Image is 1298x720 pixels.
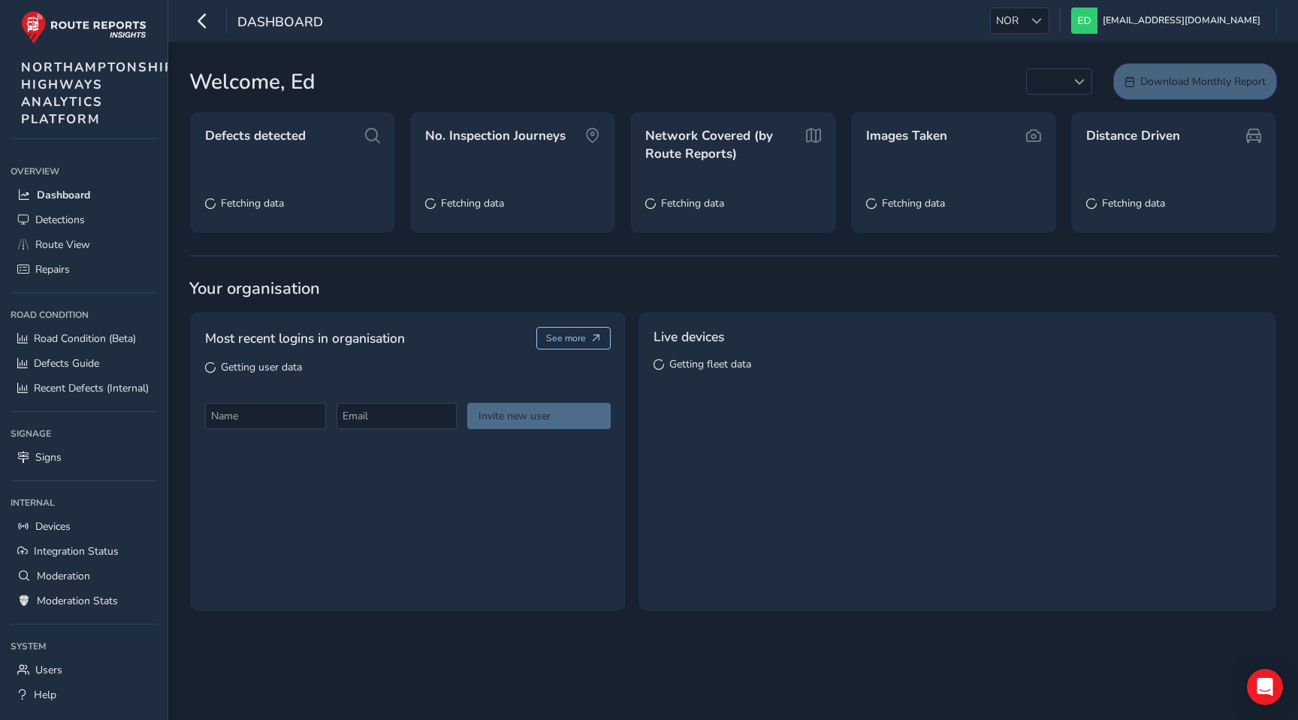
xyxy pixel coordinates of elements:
span: Route View [35,237,90,252]
span: Fetching data [221,196,284,210]
div: Road Condition [11,304,157,326]
span: Live devices [654,327,724,346]
span: [EMAIL_ADDRESS][DOMAIN_NAME] [1103,8,1260,34]
a: Users [11,658,157,682]
span: Fetching data [441,196,504,210]
span: Images Taken [866,127,947,145]
a: Moderation Stats [11,588,157,613]
span: Fetching data [882,196,945,210]
span: Help [34,688,56,702]
a: Recent Defects (Internal) [11,376,157,401]
span: Welcome, Ed [189,66,315,98]
span: NOR [991,8,1024,33]
input: Email [337,403,457,429]
span: Dashboard [237,13,323,34]
span: No. Inspection Journeys [425,127,566,145]
span: Moderation Stats [37,594,118,608]
div: Overview [11,160,157,183]
span: Defects detected [205,127,306,145]
img: rr logo [21,11,146,44]
div: Open Intercom Messenger [1247,669,1283,705]
a: Dashboard [11,183,157,207]
span: Your organisation [189,277,1277,300]
span: NORTHAMPTONSHIRE HIGHWAYS ANALYTICS PLATFORM [21,59,184,128]
button: See more [536,327,611,349]
span: Getting user data [221,360,302,374]
div: Internal [11,492,157,514]
span: Getting fleet data [669,357,751,371]
span: Road Condition (Beta) [34,331,136,346]
span: Moderation [37,569,90,583]
a: Detections [11,207,157,232]
span: Defects Guide [34,356,99,371]
span: Devices [35,519,71,534]
span: Recent Defects (Internal) [34,381,149,395]
span: Integration Status [34,544,119,558]
img: diamond-layout [1071,8,1097,34]
div: Signage [11,422,157,445]
span: Dashboard [37,188,90,202]
span: Distance Driven [1086,127,1180,145]
a: Road Condition (Beta) [11,326,157,351]
span: Detections [35,213,85,227]
a: Moderation [11,564,157,588]
a: Devices [11,514,157,539]
span: Users [35,663,62,677]
span: Repairs [35,262,70,277]
span: Most recent logins in organisation [205,328,405,348]
a: Defects Guide [11,351,157,376]
span: Network Covered (by Route Reports) [645,127,803,162]
a: Help [11,682,157,707]
input: Name [205,403,326,429]
span: Fetching data [1102,196,1165,210]
div: System [11,635,157,658]
a: Repairs [11,257,157,282]
span: Fetching data [661,196,724,210]
a: Integration Status [11,539,157,564]
span: See more [546,332,586,344]
a: Route View [11,232,157,257]
a: Signs [11,445,157,470]
span: Signs [35,450,62,464]
button: [EMAIL_ADDRESS][DOMAIN_NAME] [1071,8,1266,34]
